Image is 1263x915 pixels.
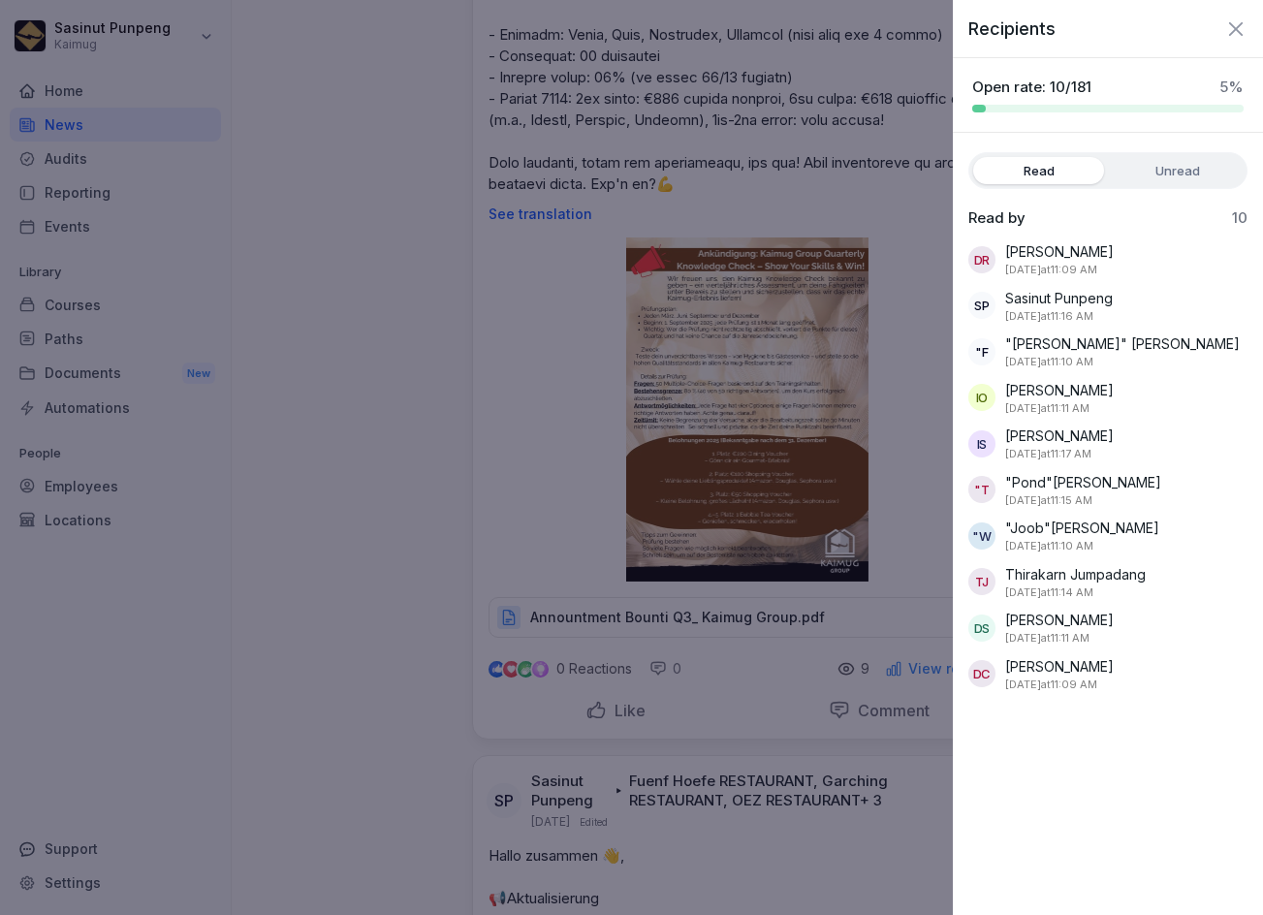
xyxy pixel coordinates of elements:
[968,292,995,319] div: SP
[1005,380,1114,400] p: [PERSON_NAME]
[973,157,1104,184] label: Read
[1005,677,1097,693] p: August 22, 2025 at 11:09 AM
[968,430,995,457] div: IS
[1005,564,1146,584] p: Thirakarn Jumpadang
[1005,241,1114,262] p: [PERSON_NAME]
[968,246,995,273] div: DR
[1219,78,1244,97] p: 5 %
[1005,538,1093,554] p: August 22, 2025 at 11:10 AM
[972,78,1091,97] p: Open rate: 10/181
[1005,354,1093,370] p: August 22, 2025 at 11:10 AM
[968,615,995,642] div: DS
[1005,492,1092,509] p: August 22, 2025 at 11:15 AM
[1005,308,1093,325] p: August 22, 2025 at 11:16 AM
[968,208,1026,228] p: Read by
[1005,518,1159,538] p: "Joob"[PERSON_NAME]
[1005,333,1240,354] p: "[PERSON_NAME]" [PERSON_NAME]
[1112,157,1243,184] label: Unread
[1005,446,1091,462] p: August 22, 2025 at 11:17 AM
[1005,472,1161,492] p: "Pond"[PERSON_NAME]
[968,476,995,503] div: "T
[968,384,995,411] div: IO
[1005,610,1114,630] p: [PERSON_NAME]
[1232,208,1247,228] p: 10
[968,16,1056,42] p: Recipients
[968,338,995,365] div: "F
[968,660,995,687] div: DC
[1005,262,1097,278] p: August 22, 2025 at 11:09 AM
[1005,656,1114,677] p: [PERSON_NAME]
[1005,426,1114,446] p: [PERSON_NAME]
[968,568,995,595] div: TJ
[968,522,995,550] div: "W
[1005,400,1089,417] p: August 22, 2025 at 11:11 AM
[1005,288,1113,308] p: Sasinut Punpeng
[1005,584,1093,601] p: August 22, 2025 at 11:14 AM
[1005,630,1089,647] p: August 22, 2025 at 11:11 AM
